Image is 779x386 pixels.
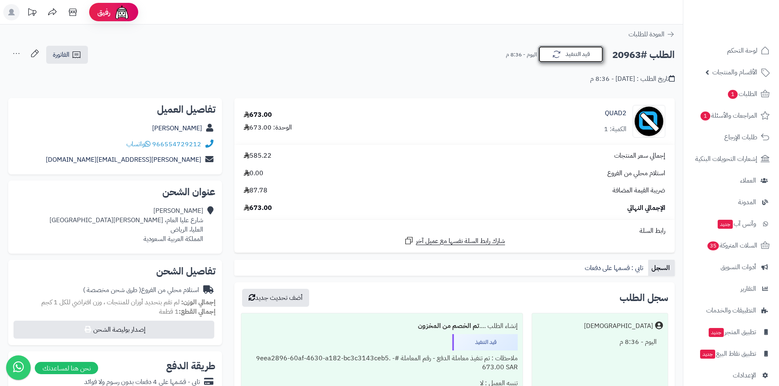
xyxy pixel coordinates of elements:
strong: إجمالي الوزن: [181,297,216,307]
a: العملاء [688,171,774,190]
a: [PERSON_NAME][EMAIL_ADDRESS][DOMAIN_NAME] [46,155,201,165]
a: تحديثات المنصة [22,4,42,22]
a: واتساب [126,139,150,149]
img: ai-face.png [114,4,130,20]
b: تم الخصم من المخزون [418,321,479,331]
a: الإعدادات [688,366,774,385]
div: قيد التنفيذ [452,334,518,350]
h2: تفاصيل العميل [15,105,216,114]
a: تابي : قسمها على دفعات [581,260,648,276]
a: شارك رابط السلة نفسها مع عميل آخر [404,236,505,246]
h2: الطلب #20963 [612,47,675,63]
small: 1 قطعة [159,307,216,317]
a: الفاتورة [46,46,88,64]
small: اليوم - 8:36 م [506,51,537,59]
span: لم تقم بتحديد أوزان للمنتجات ، وزن افتراضي للكل 1 كجم [41,297,180,307]
a: تطبيق نقاط البيعجديد [688,344,774,364]
span: ضريبة القيمة المضافة [613,186,665,195]
span: 0.00 [244,169,263,178]
span: 35 [707,241,719,250]
span: العملاء [740,175,756,186]
a: المدونة [688,192,774,212]
h2: تفاصيل الشحن [15,266,216,276]
span: الطلبات [727,88,757,100]
div: إنشاء الطلب .... [246,318,517,334]
span: شارك رابط السلة نفسها مع عميل آخر [416,237,505,246]
a: QUAD2 [605,109,626,118]
div: 673.00 [244,110,272,120]
strong: إجمالي القطع: [179,307,216,317]
div: اليوم - 8:36 م [537,334,663,350]
span: الفاتورة [53,50,70,60]
span: 585.22 [244,151,272,161]
img: no_image-90x90.png [633,105,665,138]
div: الكمية: 1 [604,125,626,134]
span: جديد [709,328,724,337]
span: المراجعات والأسئلة [700,110,757,121]
a: [PERSON_NAME] [152,123,202,133]
span: ( طرق شحن مخصصة ) [83,285,141,295]
a: التطبيقات والخدمات [688,301,774,320]
button: إصدار بوليصة الشحن [13,321,214,339]
span: إشعارات التحويلات البنكية [695,153,757,165]
span: الإعدادات [733,370,756,381]
span: الإجمالي النهائي [627,203,665,213]
h2: طريقة الدفع [166,361,216,371]
span: 673.00 [244,203,272,213]
div: استلام محلي من الفروع [83,286,199,295]
div: [PERSON_NAME] شارع عليا العام، [PERSON_NAME][GEOGRAPHIC_DATA] العليا، الرياض المملكة العربية السع... [49,206,203,243]
a: المراجعات والأسئلة1 [688,106,774,125]
span: التقارير [741,283,756,295]
span: 1 [700,112,710,120]
span: لوحة التحكم [727,45,757,56]
span: التطبيقات والخدمات [706,305,756,316]
a: طلبات الإرجاع [688,127,774,147]
div: الوحدة: 673.00 [244,123,292,132]
span: تطبيق نقاط البيع [699,348,756,359]
span: المدونة [738,196,756,208]
span: السلات المتروكة [707,240,757,251]
span: الأقسام والمنتجات [712,67,757,78]
a: لوحة التحكم [688,41,774,60]
span: طلبات الإرجاع [724,132,757,143]
a: التقارير [688,279,774,299]
span: رفيق [97,7,110,17]
a: أدوات التسويق [688,257,774,277]
div: رابط السلة [238,226,671,236]
button: أضف تحديث جديد [242,289,309,307]
span: تطبيق المتجر [708,326,756,338]
a: وآتس آبجديد [688,214,774,234]
button: قيد التنفيذ [538,46,604,63]
a: الطلبات1 [688,84,774,104]
span: أدوات التسويق [721,261,756,273]
a: العودة للطلبات [629,29,675,39]
span: جديد [700,350,715,359]
a: تطبيق المتجرجديد [688,322,774,342]
span: إجمالي سعر المنتجات [614,151,665,161]
span: العودة للطلبات [629,29,665,39]
h3: سجل الطلب [620,293,668,303]
a: السلات المتروكة35 [688,236,774,255]
h2: عنوان الشحن [15,187,216,197]
span: 87.78 [244,186,267,195]
div: [DEMOGRAPHIC_DATA] [584,321,653,331]
a: 966554729212 [152,139,201,149]
a: إشعارات التحويلات البنكية [688,149,774,169]
span: وآتس آب [717,218,756,230]
span: استلام محلي من الفروع [607,169,665,178]
span: جديد [718,220,733,229]
a: السجل [648,260,675,276]
div: ملاحظات : تم تنفيذ معاملة الدفع - رقم المعاملة #9eea2896-60af-4630-a182-bc3c3143ceb5. - 673.00 SAR [246,350,517,376]
span: 1 [728,90,738,99]
div: تاريخ الطلب : [DATE] - 8:36 م [590,74,675,84]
